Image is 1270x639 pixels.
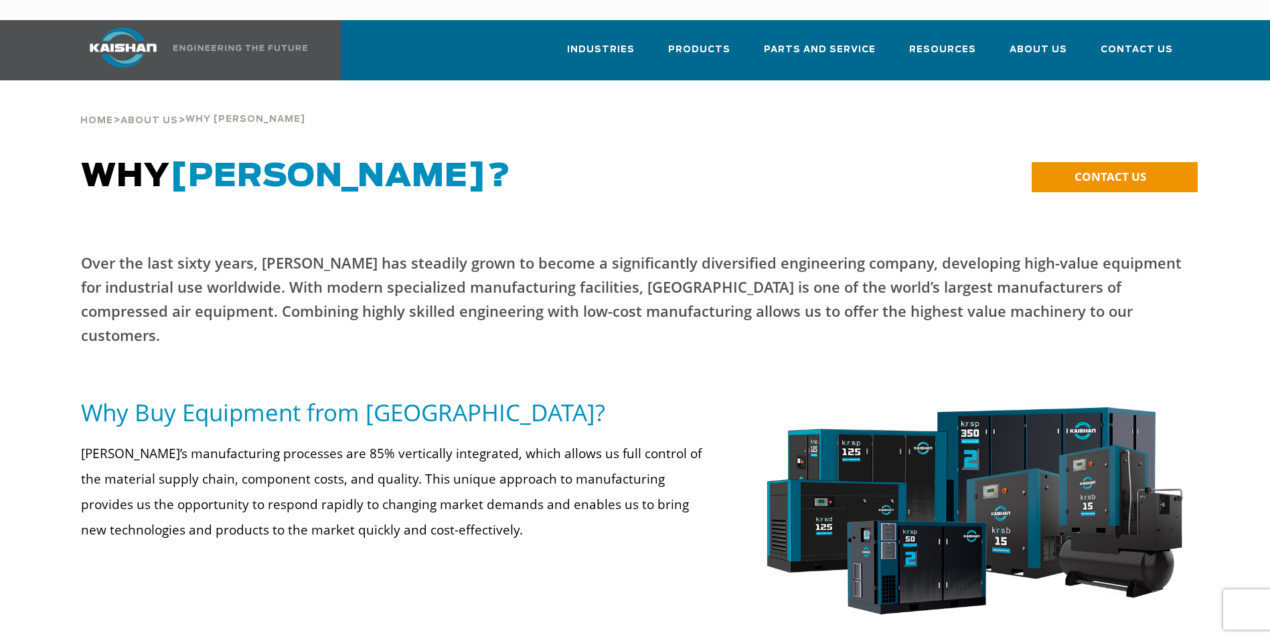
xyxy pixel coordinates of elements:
span: CONTACT US [1075,169,1146,184]
span: WHY [81,161,511,193]
a: About Us [1010,32,1067,78]
a: Resources [909,32,976,78]
a: Home [80,114,113,126]
a: Kaishan USA [73,20,310,80]
a: About Us [121,114,178,126]
h5: Why Buy Equipment from [GEOGRAPHIC_DATA]? [81,397,713,427]
span: Contact Us [1101,42,1173,58]
span: Industries [567,42,635,58]
img: krsp [756,397,1190,632]
span: About Us [121,117,178,125]
span: Parts and Service [764,42,876,58]
span: Home [80,117,113,125]
img: kaishan logo [73,27,173,68]
a: Products [668,32,730,78]
a: Parts and Service [764,32,876,78]
a: Industries [567,32,635,78]
span: About Us [1010,42,1067,58]
p: Over the last sixty years, [PERSON_NAME] has steadily grown to become a significantly diversified... [81,251,1190,347]
a: CONTACT US [1032,162,1198,192]
span: Resources [909,42,976,58]
p: [PERSON_NAME]’s manufacturing processes are 85% vertically integrated, which allows us full contr... [81,441,713,543]
a: Contact Us [1101,32,1173,78]
span: Products [668,42,730,58]
div: > > [80,80,305,131]
span: [PERSON_NAME]? [170,161,511,193]
span: Why [PERSON_NAME] [185,115,305,124]
img: Engineering the future [173,45,307,51]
